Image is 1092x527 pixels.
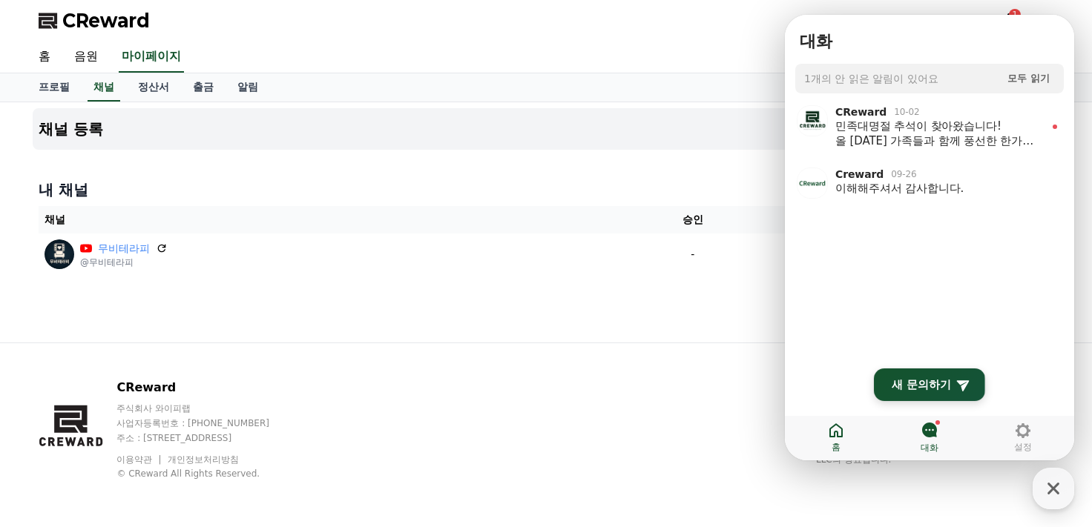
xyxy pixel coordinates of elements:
a: 홈 [27,42,62,73]
h4: 내 채널 [39,179,1053,200]
a: 정산서 [126,73,181,102]
th: 채널 [39,206,622,233]
th: 상태 [763,206,1053,233]
th: 승인 [622,206,763,233]
a: 채널 [88,73,120,102]
p: © CReward All Rights Reserved. [116,468,297,480]
p: CReward [116,379,297,397]
span: CReward [62,9,150,33]
p: 주소 : [STREET_ADDRESS] [116,432,297,444]
iframe: Channel chat [785,15,1074,460]
a: 무비테라피 [98,241,150,256]
p: 사업자등록번호 : [PHONE_NUMBER] [116,417,297,429]
a: 프로필 [27,73,82,102]
a: CReward [39,9,150,33]
p: - [628,247,757,262]
button: 채널 등록 [33,108,1059,150]
div: 1 [1009,9,1021,21]
a: 개인정보처리방침 [168,454,239,465]
a: 음원 [62,42,110,73]
a: 이용약관 [116,454,163,465]
h4: 채널 등록 [39,121,103,137]
img: 무비테라피 [45,239,74,269]
a: 마이페이지 [119,42,184,73]
a: 출금 [181,73,226,102]
a: 알림 [226,73,270,102]
a: 1 [1000,12,1018,30]
p: 주식회사 와이피랩 [116,402,297,414]
p: @무비테라피 [80,256,168,268]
